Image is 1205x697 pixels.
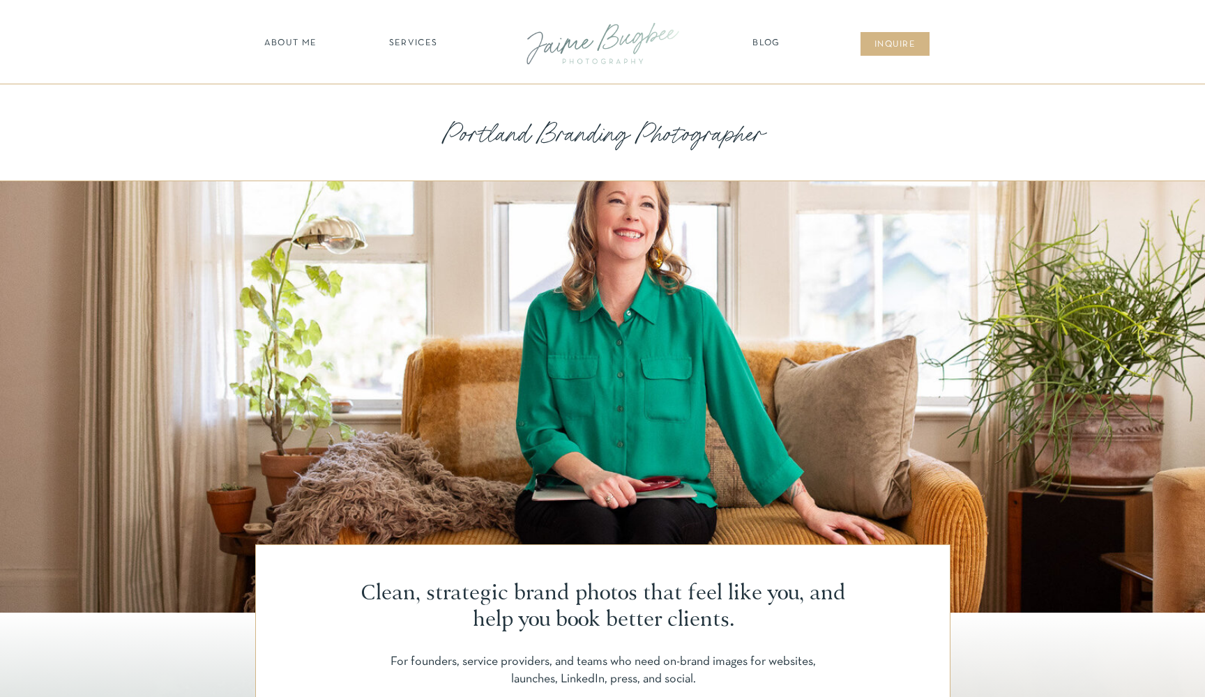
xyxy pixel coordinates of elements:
a: inqUIre [867,38,923,52]
a: Blog [749,37,784,51]
p: For founders, service providers, and teams who need on-brand images for websites, launches, Linke... [386,653,820,693]
a: about ME [260,37,321,51]
p: Clean, strategic brand photos that feel like you, and help you book better clients. [353,581,854,633]
a: SERVICES [374,37,453,51]
h1: Portland Branding Photographer [432,117,773,148]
